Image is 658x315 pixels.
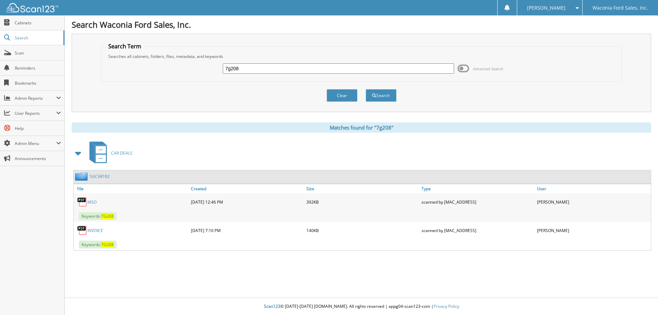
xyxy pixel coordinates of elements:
img: scan123-logo-white.svg [7,3,58,12]
span: Search [15,35,60,41]
a: INVOICE [87,228,103,233]
span: Keywords: [79,212,117,220]
iframe: Chat Widget [624,282,658,315]
div: © [DATE]-[DATE] [DOMAIN_NAME]. All rights reserved | appg04-scan123-com | [65,298,658,315]
img: folder2.png [75,172,89,181]
span: 7G208 [101,213,114,219]
div: Searches all cabinets, folders, files, metadata, and keywords [105,53,618,59]
span: Cabinets [15,20,61,26]
a: Size [305,184,420,193]
span: CAR DEALS [111,150,133,156]
div: 392KB [305,195,420,209]
div: [DATE] 7:10 PM [189,223,305,237]
span: Help [15,125,61,131]
a: File [74,184,189,193]
a: CAR DEALS [85,140,133,167]
a: Privacy Policy [434,303,459,309]
a: Created [189,184,305,193]
span: 7G208 [101,242,114,247]
a: Type [420,184,535,193]
a: MSO [87,199,97,205]
span: Admin Reports [15,95,56,101]
div: scanned by [MAC_ADDRESS] [420,223,535,237]
span: Admin Menu [15,141,56,146]
span: Bookmarks [15,80,61,86]
span: User Reports [15,110,56,116]
button: Search [366,89,397,102]
div: scanned by [MAC_ADDRESS] [420,195,535,209]
span: Reminders [15,65,61,71]
span: Announcements [15,156,61,161]
div: [PERSON_NAME] [535,223,651,237]
div: [PERSON_NAME] [535,195,651,209]
span: Waconia Ford Sales, Inc. [593,6,648,10]
img: PDF.png [77,225,87,235]
img: PDF.png [77,197,87,207]
a: User [535,184,651,193]
span: Advanced Search [473,66,503,71]
span: Scan [15,50,61,56]
span: Scan123 [264,303,280,309]
legend: Search Term [105,43,145,50]
span: Keywords: [79,241,117,249]
h1: Search Waconia Ford Sales, Inc. [72,19,651,30]
div: [DATE] 12:46 PM [189,195,305,209]
span: [PERSON_NAME] [527,6,565,10]
div: Matches found for "7g208" [72,122,651,133]
button: Clear [327,89,357,102]
a: SGC98182 [89,173,110,179]
div: 140KB [305,223,420,237]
